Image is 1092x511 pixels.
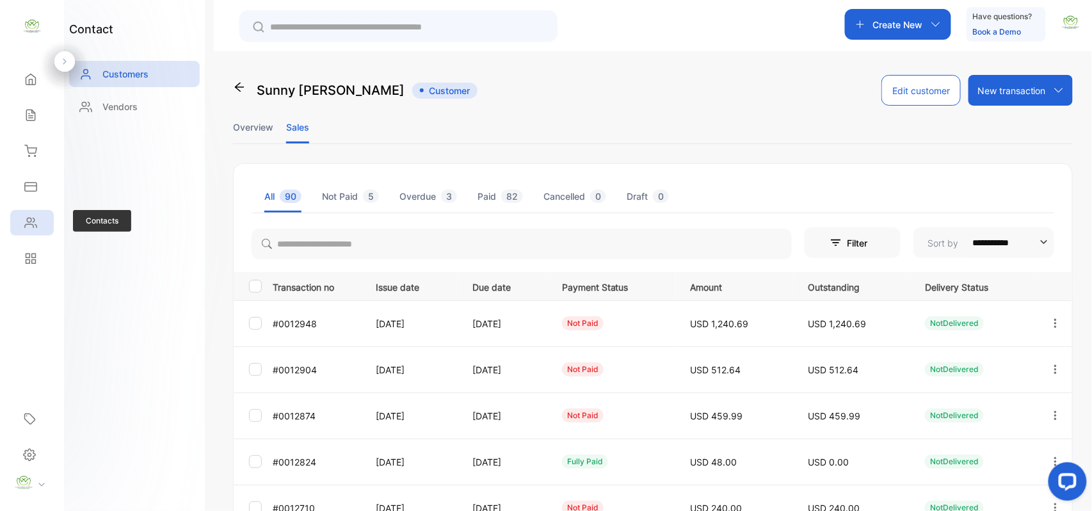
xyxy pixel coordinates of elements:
img: logo [22,17,42,36]
p: [DATE] [376,409,446,423]
div: not paid [562,316,604,330]
p: Amount [691,278,782,294]
p: Due date [472,278,536,294]
span: USD 1,240.69 [808,318,867,329]
button: Create New [845,9,951,40]
span: Customer [412,83,478,99]
p: #0012904 [273,363,360,377]
p: Have questions? [973,10,1032,23]
li: Draft [627,180,669,213]
p: [DATE] [376,455,446,469]
span: 82 [501,190,523,203]
li: Cancelled [543,180,606,213]
div: not paid [562,409,604,423]
a: Book a Demo [973,27,1022,36]
img: avatar [1061,13,1080,32]
span: Contacts [73,210,131,232]
p: [DATE] [376,363,446,377]
img: profile [14,473,33,492]
button: Edit customer [881,75,961,106]
p: Create New [873,18,923,31]
p: [DATE] [472,409,536,423]
div: NotDelivered [925,409,984,423]
div: NotDelivered [925,455,984,469]
p: Transaction no [273,278,360,294]
a: Vendors [69,93,200,120]
span: 3 [441,190,457,203]
span: USD 48.00 [691,457,737,467]
li: All [264,180,301,213]
div: NotDelivered [925,316,984,330]
li: Overview [233,111,273,143]
li: Paid [478,180,523,213]
p: Delivery Status [925,278,1023,294]
button: Sort by [913,227,1054,258]
p: New transaction [977,84,1046,97]
span: 0 [590,190,606,203]
span: USD 512.64 [691,364,741,375]
p: Vendors [102,100,138,113]
p: [DATE] [472,455,536,469]
span: USD 1,240.69 [691,318,749,329]
li: Not Paid [322,180,379,213]
p: #0012874 [273,409,360,423]
p: [DATE] [472,363,536,377]
a: Customers [69,61,200,87]
p: Sort by [927,236,958,250]
span: 5 [363,190,379,203]
div: not paid [562,362,604,377]
div: fully paid [562,455,608,469]
p: #0012948 [273,317,360,330]
span: 0 [653,190,669,203]
p: Issue date [376,278,446,294]
h1: contact [69,20,113,38]
button: avatar [1061,9,1080,40]
p: Customers [102,67,149,81]
div: NotDelivered [925,362,984,377]
span: USD 459.99 [808,410,861,421]
p: #0012824 [273,455,360,469]
p: [DATE] [472,317,536,330]
span: USD 459.99 [691,410,743,421]
span: USD 512.64 [808,364,859,375]
li: Sales [286,111,309,143]
p: Sunny [PERSON_NAME] [257,81,405,100]
p: Outstanding [808,278,899,294]
p: Payment Status [562,278,664,294]
li: Overdue [399,180,457,213]
iframe: LiveChat chat widget [1038,457,1092,511]
span: 90 [280,190,301,203]
p: [DATE] [376,317,446,330]
span: USD 0.00 [808,457,849,467]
